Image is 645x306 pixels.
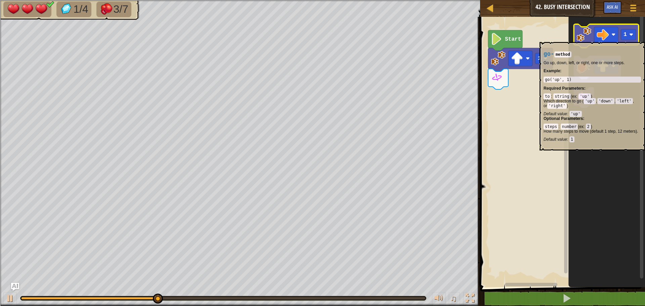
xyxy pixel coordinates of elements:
[567,112,569,116] span: :
[584,98,596,104] code: 'up'
[505,36,521,42] text: Start
[572,94,576,99] span: ex
[603,1,621,14] button: Ask AI
[623,32,627,38] text: 1
[584,124,586,129] span: :
[3,27,642,33] div: Options
[576,94,578,99] span: :
[544,51,641,57] h4: -
[478,13,645,287] div: Blockly Workspace
[463,292,477,306] button: Toggle fullscreen
[3,39,642,45] div: Rename
[432,292,445,306] button: Adjust volume
[544,116,583,121] span: Optional Parameters
[538,55,541,61] text: 1
[547,103,567,109] code: 'right'
[544,137,567,142] span: Default value
[544,112,567,116] span: Default value
[450,293,457,303] span: ♫
[3,15,642,21] div: Move To ...
[544,129,641,134] p: How many steps to move (default 1 step, 12 meters).
[569,111,582,117] code: 'up'
[583,116,584,121] span: :
[567,137,569,142] span: :
[544,93,551,99] code: to
[544,69,560,73] span: Example
[551,94,553,99] span: :
[544,60,641,65] p: Go up, down, left, or right, one or more steps.
[11,283,19,291] button: Ask AI
[554,51,571,57] code: method
[544,94,641,116] div: ( )
[553,93,570,99] code: string
[544,50,551,57] span: go
[569,136,574,142] code: 1
[578,93,591,99] code: 'up'
[3,292,17,306] button: Ctrl + P: Play
[561,124,578,130] code: number
[615,98,633,104] code: 'left'
[3,9,642,15] div: Sort New > Old
[586,124,591,130] code: 2
[579,124,584,129] span: ex
[544,86,584,91] span: Required Parameters
[449,292,460,306] button: ♫
[3,33,642,39] div: Sign out
[544,99,641,108] p: Which direction to go ( , , , or )
[544,69,561,73] strong: :
[545,77,640,82] div: go('up', 1)
[597,98,614,104] code: 'down'
[3,3,642,9] div: Sort A > Z
[544,124,558,130] code: steps
[3,45,642,51] div: Move To ...
[584,86,586,91] span: :
[607,4,618,10] span: Ask AI
[3,21,642,27] div: Delete
[625,1,642,17] button: Show game menu
[544,124,641,142] div: ( )
[558,124,561,129] span: :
